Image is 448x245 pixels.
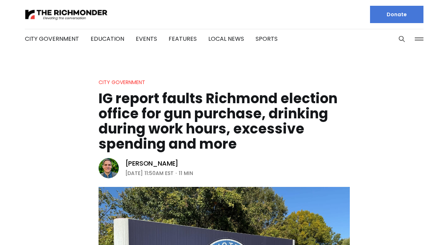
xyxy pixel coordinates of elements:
[396,34,407,44] button: Search this site
[99,158,119,178] img: Graham Moomaw
[208,35,244,43] a: Local News
[179,169,193,178] span: 11 min
[99,91,350,152] h1: IG report faults Richmond election office for gun purchase, drinking during work hours, excessive...
[91,35,124,43] a: Education
[125,159,179,168] a: [PERSON_NAME]
[169,35,197,43] a: Features
[136,35,157,43] a: Events
[99,79,145,86] a: City Government
[256,35,278,43] a: Sports
[25,8,108,21] img: The Richmonder
[370,6,423,23] a: Donate
[25,35,79,43] a: City Government
[125,169,174,178] time: [DATE] 11:50AM EST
